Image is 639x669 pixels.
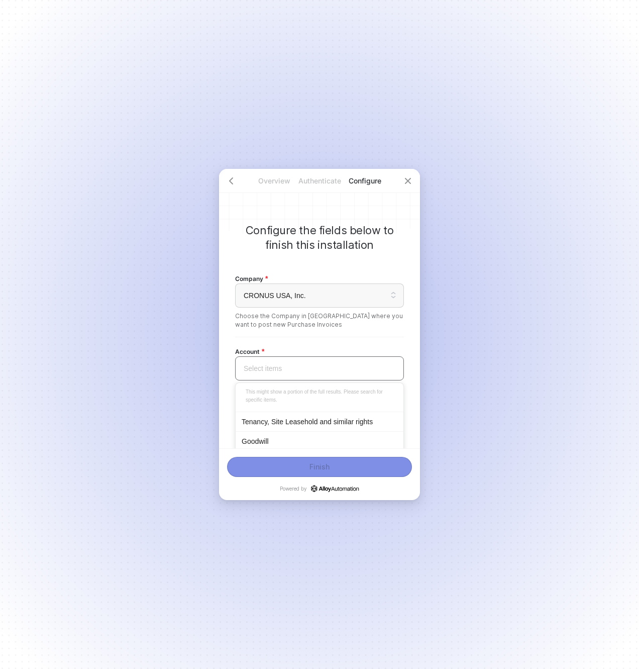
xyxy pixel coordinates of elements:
span: Account [235,347,264,356]
div: Tenancy, Site Leasehold and similar rights [236,412,403,431]
p: Authenticate [297,176,342,186]
span: Company [235,274,268,283]
p: Configure the fields below to finish this installation [235,223,404,252]
button: Finish [227,457,412,477]
a: icon-success [311,485,359,492]
div: Goodwill [242,436,397,447]
span: icon-arrow-left [227,177,235,185]
span: CRONUS USA, Inc. [244,288,395,303]
p: Configure [342,176,387,186]
p: Powered by [280,485,359,492]
span: icon-close [404,177,412,185]
p: Overview [252,176,297,186]
div: Goodwill [236,431,403,451]
p: Choose the Company in [GEOGRAPHIC_DATA] where you want to post new Purchase Invoices [235,312,404,329]
div: Tenancy, Site Leasehold and similar rights [242,416,397,427]
div: This might show a portion of the full results. Please search for specific items. [236,388,403,409]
